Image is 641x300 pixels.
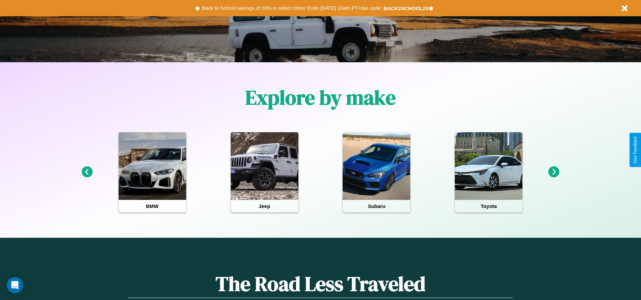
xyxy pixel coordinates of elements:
[633,136,638,164] div: Give Feedback
[7,277,23,293] div: Open Intercom Messenger
[384,5,428,11] b: BACK2SCHOOL20
[455,200,522,212] h4: Toyota
[343,200,410,212] h4: Subaru
[119,200,186,212] h4: BMW
[245,84,396,111] h1: Explore by make
[128,270,513,298] h1: The Road Less Traveled
[200,3,383,13] button: Back to School savings of 20% in select cities! Ends [DATE] 10am PT.Use code:
[231,200,298,212] h4: Jeep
